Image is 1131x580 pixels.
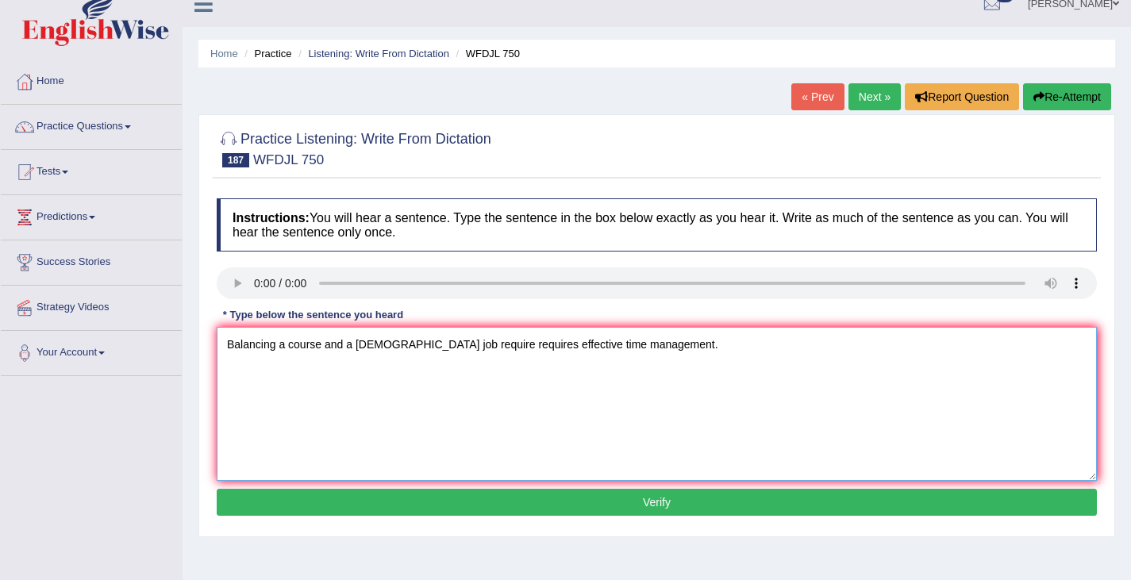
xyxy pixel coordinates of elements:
a: Next » [848,83,901,110]
button: Verify [217,489,1097,516]
span: 187 [222,153,249,167]
button: Re-Attempt [1023,83,1111,110]
b: Instructions: [233,211,310,225]
a: Practice Questions [1,105,182,144]
h4: You will hear a sentence. Type the sentence in the box below exactly as you hear it. Write as muc... [217,198,1097,252]
a: « Prev [791,83,844,110]
button: Report Question [905,83,1019,110]
a: Predictions [1,195,182,235]
a: Success Stories [1,240,182,280]
li: Practice [240,46,291,61]
a: Home [210,48,238,60]
a: Your Account [1,331,182,371]
a: Home [1,60,182,99]
div: * Type below the sentence you heard [217,307,410,322]
small: WFDJL 750 [253,152,324,167]
a: Strategy Videos [1,286,182,325]
h2: Practice Listening: Write From Dictation [217,128,491,167]
a: Listening: Write From Dictation [308,48,449,60]
li: WFDJL 750 [452,46,520,61]
a: Tests [1,150,182,190]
